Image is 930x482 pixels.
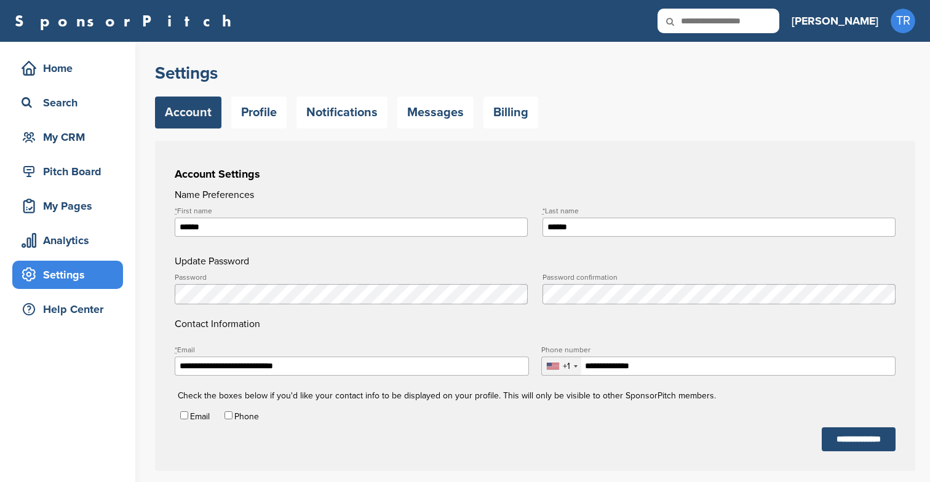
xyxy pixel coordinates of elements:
label: Password confirmation [542,274,896,281]
div: My Pages [18,195,123,217]
span: TR [891,9,915,33]
div: Home [18,57,123,79]
abbr: required [175,207,177,215]
div: Pitch Board [18,160,123,183]
a: Help Center [12,295,123,323]
a: My CRM [12,123,123,151]
label: Last name [542,207,896,215]
label: Phone [234,411,259,422]
a: Billing [483,97,538,128]
abbr: required [175,346,177,354]
h3: [PERSON_NAME] [792,12,878,30]
a: Search [12,89,123,117]
a: My Pages [12,192,123,220]
div: Search [18,92,123,114]
a: [PERSON_NAME] [792,7,878,34]
a: Analytics [12,226,123,255]
a: SponsorPitch [15,13,239,29]
a: Profile [231,97,287,128]
a: Settings [12,261,123,289]
label: First name [175,207,528,215]
a: Pitch Board [12,157,123,186]
h4: Update Password [175,254,896,269]
h2: Settings [155,62,915,84]
div: +1 [563,362,570,371]
div: Analytics [18,229,123,251]
div: Help Center [18,298,123,320]
div: Settings [18,264,123,286]
div: My CRM [18,126,123,148]
h3: Account Settings [175,165,896,183]
div: Selected country [542,357,581,375]
label: Password [175,274,528,281]
a: Notifications [296,97,387,128]
a: Home [12,54,123,82]
h4: Contact Information [175,274,896,331]
a: Account [155,97,221,128]
a: Messages [397,97,474,128]
label: Email [175,346,529,354]
abbr: required [542,207,545,215]
h4: Name Preferences [175,188,896,202]
label: Phone number [541,346,896,354]
label: Email [190,411,210,422]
